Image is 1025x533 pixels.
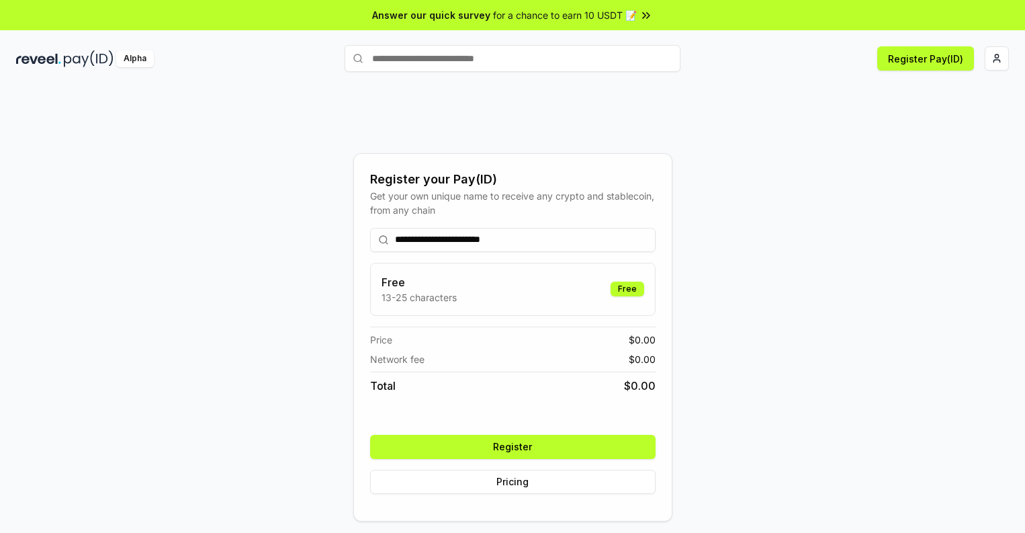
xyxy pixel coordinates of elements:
[382,290,457,304] p: 13-25 characters
[611,282,644,296] div: Free
[629,333,656,347] span: $ 0.00
[372,8,490,22] span: Answer our quick survey
[116,50,154,67] div: Alpha
[370,170,656,189] div: Register your Pay(ID)
[382,274,457,290] h3: Free
[370,435,656,459] button: Register
[370,352,425,366] span: Network fee
[493,8,637,22] span: for a chance to earn 10 USDT 📝
[629,352,656,366] span: $ 0.00
[16,50,61,67] img: reveel_dark
[370,333,392,347] span: Price
[370,470,656,494] button: Pricing
[624,378,656,394] span: $ 0.00
[370,189,656,217] div: Get your own unique name to receive any crypto and stablecoin, from any chain
[877,46,974,71] button: Register Pay(ID)
[64,50,114,67] img: pay_id
[370,378,396,394] span: Total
